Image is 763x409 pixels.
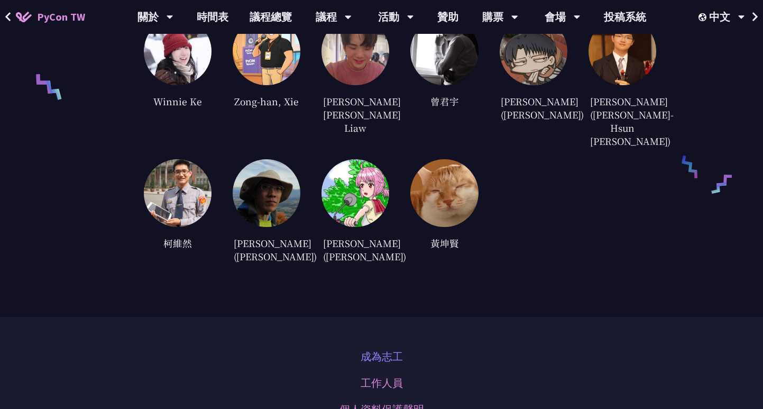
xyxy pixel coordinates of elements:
[500,17,567,85] img: 16744c180418750eaf2695dae6de9abb.jpg
[321,159,389,227] img: 761e049ec1edd5d40c9073b5ed8731ef.jpg
[233,159,300,227] img: 33cae1ec12c9fa3a44a108271202f9f1.jpg
[500,93,567,122] div: [PERSON_NAME] ([PERSON_NAME])
[698,13,709,21] img: Locale Icon
[144,93,212,109] div: Winnie Ke
[589,93,656,149] div: [PERSON_NAME]([PERSON_NAME]-Hsun [PERSON_NAME])
[410,93,478,109] div: 曾君宇
[410,17,478,85] img: 82d23fd0d510ffd9e682b2efc95fb9e0.jpg
[410,235,478,251] div: 黃坤賢
[37,9,85,25] span: PyCon TW
[321,235,389,264] div: [PERSON_NAME]([PERSON_NAME])
[361,349,403,365] a: 成為志工
[233,17,300,85] img: 474439d49d7dff4bbb1577ca3eb831a2.jpg
[233,235,300,264] div: [PERSON_NAME] ([PERSON_NAME])
[410,159,478,227] img: default.0dba411.jpg
[589,17,656,85] img: a9d086477deb5ee7d1da43ccc7d68f28.jpg
[321,17,389,85] img: c22c2e10e811a593462dda8c54eb193e.jpg
[16,12,32,22] img: Home icon of PyCon TW 2025
[321,93,389,135] div: [PERSON_NAME][PERSON_NAME] Liaw
[144,17,212,85] img: 666459b874776088829a0fab84ecbfc6.jpg
[233,93,300,109] div: Zong-han, Xie
[361,375,403,391] a: 工作人員
[144,235,212,251] div: 柯維然
[144,159,212,227] img: 556a545ec8e13308227429fdb6de85d1.jpg
[5,4,96,30] a: PyCon TW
